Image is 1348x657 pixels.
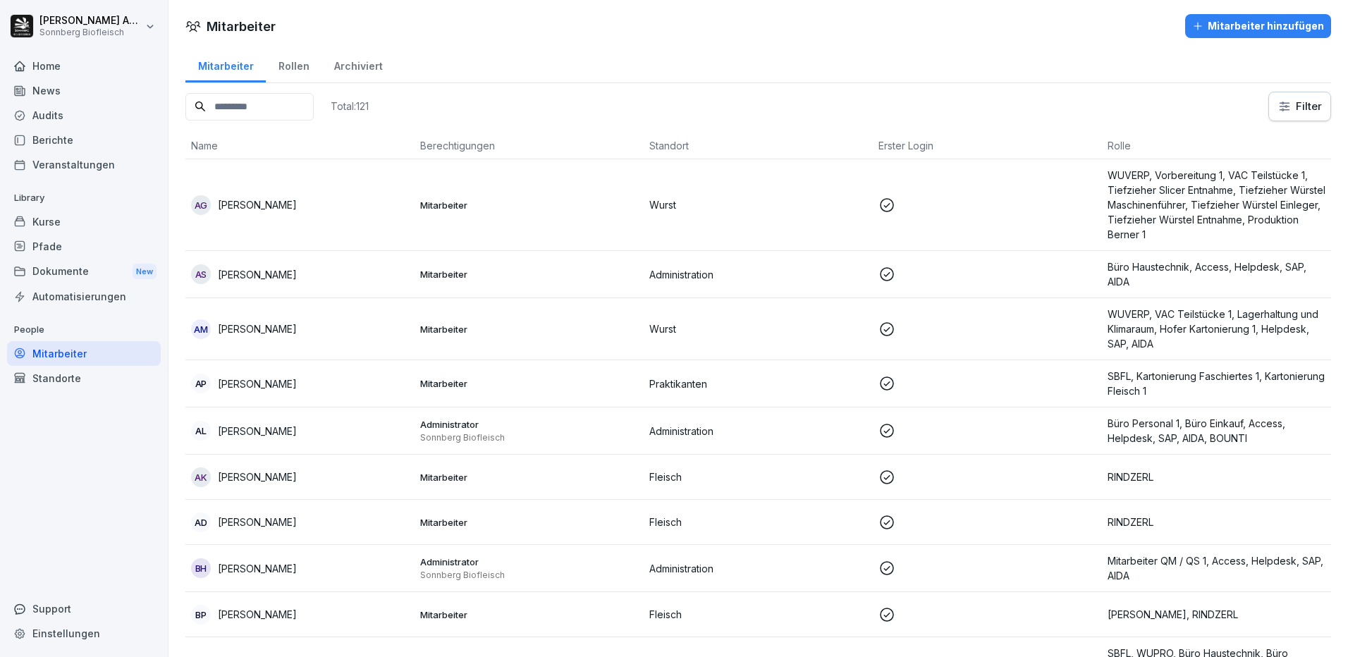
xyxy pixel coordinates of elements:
[649,321,867,336] p: Wurst
[420,268,638,281] p: Mitarbeiter
[649,561,867,576] p: Administration
[649,197,867,212] p: Wurst
[873,133,1102,159] th: Erster Login
[7,284,161,309] a: Automatisierungen
[218,267,297,282] p: [PERSON_NAME]
[1108,607,1325,622] p: [PERSON_NAME], RINDZERL
[218,424,297,438] p: [PERSON_NAME]
[420,570,638,581] p: Sonnberg Biofleisch
[218,197,297,212] p: [PERSON_NAME]
[7,54,161,78] a: Home
[1108,168,1325,242] p: WUVERP, Vorbereitung 1, VAC Teilstücke 1, Tiefzieher Slicer Entnahme, Tiefzieher Würstel Maschine...
[7,596,161,621] div: Support
[266,47,321,82] a: Rollen
[420,516,638,529] p: Mitarbeiter
[1108,553,1325,583] p: Mitarbeiter QM / QS 1, Access, Helpdesk, SAP, AIDA
[649,515,867,529] p: Fleisch
[191,558,211,578] div: BH
[1277,99,1322,113] div: Filter
[649,607,867,622] p: Fleisch
[7,152,161,177] a: Veranstaltungen
[7,187,161,209] p: Library
[321,47,395,82] a: Archiviert
[649,267,867,282] p: Administration
[218,469,297,484] p: [PERSON_NAME]
[218,376,297,391] p: [PERSON_NAME]
[7,341,161,366] a: Mitarbeiter
[207,17,276,36] h1: Mitarbeiter
[7,128,161,152] a: Berichte
[191,264,211,284] div: AS
[218,561,297,576] p: [PERSON_NAME]
[1108,469,1325,484] p: RINDZERL
[39,15,142,27] p: [PERSON_NAME] Anibas
[191,319,211,339] div: AM
[649,376,867,391] p: Praktikanten
[1269,92,1330,121] button: Filter
[7,103,161,128] a: Audits
[644,133,873,159] th: Standort
[331,99,369,113] p: Total: 121
[420,608,638,621] p: Mitarbeiter
[191,421,211,441] div: AL
[649,469,867,484] p: Fleisch
[1108,307,1325,351] p: WUVERP, VAC Teilstücke 1, Lagerhaltung und Klimaraum, Hofer Kartonierung 1, Helpdesk, SAP, AIDA
[420,555,638,568] p: Administrator
[7,366,161,391] a: Standorte
[7,319,161,341] p: People
[191,195,211,215] div: AG
[39,27,142,37] p: Sonnberg Biofleisch
[1108,416,1325,446] p: Büro Personal 1, Büro Einkauf, Access, Helpdesk, SAP, AIDA, BOUNTI
[7,78,161,103] a: News
[1108,515,1325,529] p: RINDZERL
[420,432,638,443] p: Sonnberg Biofleisch
[191,374,211,393] div: AP
[415,133,644,159] th: Berechtigungen
[7,209,161,234] a: Kurse
[191,605,211,625] div: BP
[7,621,161,646] a: Einstellungen
[1102,133,1331,159] th: Rolle
[133,264,157,280] div: New
[191,467,211,487] div: AK
[7,259,161,285] div: Dokumente
[420,471,638,484] p: Mitarbeiter
[218,321,297,336] p: [PERSON_NAME]
[1108,369,1325,398] p: SBFL, Kartonierung Faschiertes 1, Kartonierung Fleisch 1
[218,607,297,622] p: [PERSON_NAME]
[420,377,638,390] p: Mitarbeiter
[185,133,415,159] th: Name
[1185,14,1331,38] button: Mitarbeiter hinzufügen
[7,259,161,285] a: DokumenteNew
[1192,18,1324,34] div: Mitarbeiter hinzufügen
[7,234,161,259] a: Pfade
[649,424,867,438] p: Administration
[218,515,297,529] p: [PERSON_NAME]
[420,199,638,211] p: Mitarbeiter
[185,47,266,82] a: Mitarbeiter
[420,418,638,431] p: Administrator
[191,512,211,532] div: AD
[1108,259,1325,289] p: Büro Haustechnik, Access, Helpdesk, SAP, AIDA
[420,323,638,336] p: Mitarbeiter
